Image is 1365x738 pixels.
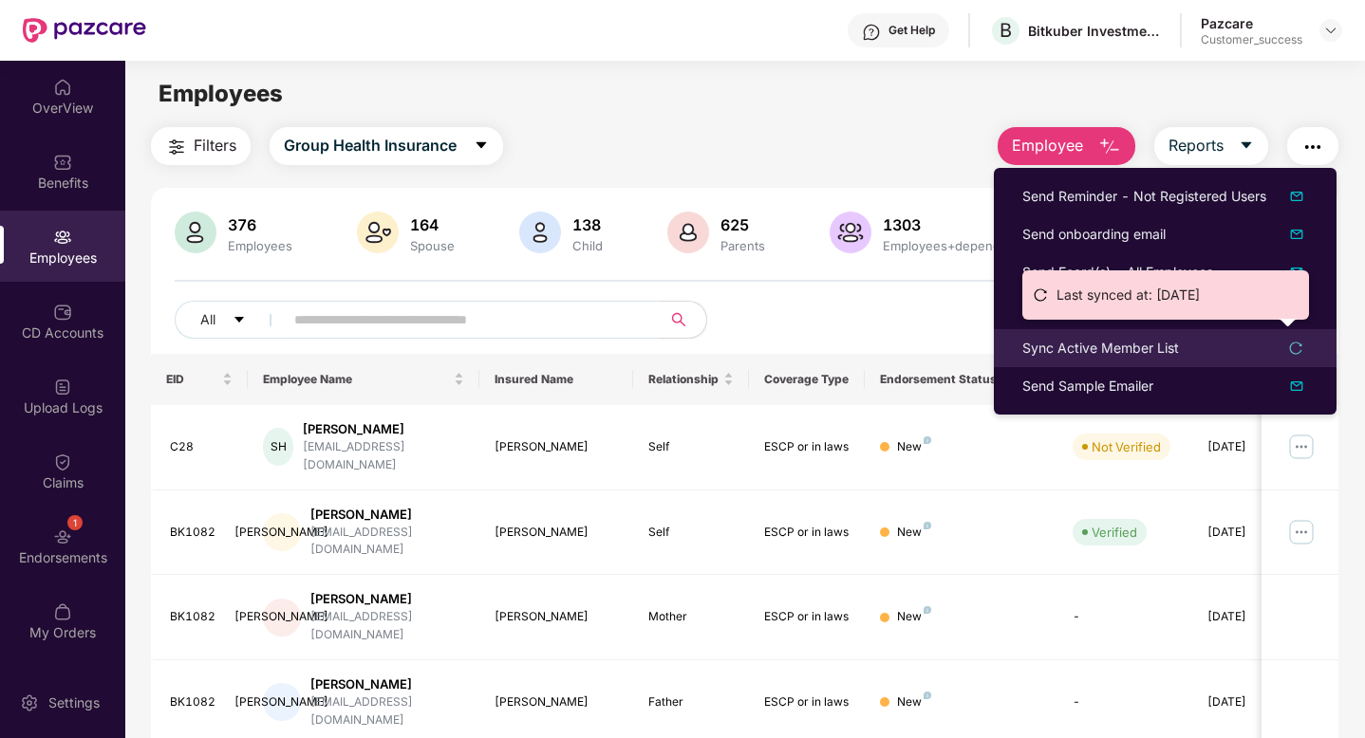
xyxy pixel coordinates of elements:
[151,354,248,405] th: EID
[648,372,720,387] span: Relationship
[1034,288,1047,302] span: reload
[1092,523,1137,542] div: Verified
[53,228,72,247] img: svg+xml;base64,PHN2ZyBpZD0iRW1wbG95ZWVzIiB4bWxucz0iaHR0cDovL3d3dy53My5vcmcvMjAwMC9zdmciIHdpZHRoPS...
[1056,286,1200,303] span: Last synced at: [DATE]
[310,693,464,729] div: [EMAIL_ADDRESS][DOMAIN_NAME]
[175,301,290,339] button: Allcaret-down
[170,693,233,711] div: BK1082
[764,608,850,626] div: ESCP or in laws
[479,354,634,405] th: Insured Name
[1154,127,1268,165] button: Reportscaret-down
[284,134,457,157] span: Group Health Insurance
[924,436,931,444] img: svg+xml;base64,PHN2ZyB4bWxucz0iaHR0cDovL3d3dy53My5vcmcvMjAwMC9zdmciIHdpZHRoPSI4IiBoZWlnaHQ9IjgiIH...
[495,438,619,456] div: [PERSON_NAME]
[406,215,458,234] div: 164
[924,606,931,614] img: svg+xml;base64,PHN2ZyB4bWxucz0iaHR0cDovL3d3dy53My5vcmcvMjAwMC9zdmciIHdpZHRoPSI4IiBoZWlnaHQ9IjgiIH...
[406,238,458,253] div: Spouse
[1012,134,1083,157] span: Employee
[648,608,734,626] div: Mother
[667,212,709,253] img: svg+xml;base64,PHN2ZyB4bWxucz0iaHR0cDovL3d3dy53My5vcmcvMjAwMC9zdmciIHhtbG5zOnhsaW5rPSJodHRwOi8vd3...
[170,608,233,626] div: BK1082
[166,372,218,387] span: EID
[23,18,146,43] img: New Pazcare Logo
[170,524,233,542] div: BK1082
[897,524,931,542] div: New
[310,675,464,693] div: [PERSON_NAME]
[53,452,72,471] img: svg+xml;base64,PHN2ZyBpZD0iQ2xhaW0iIHhtbG5zPSJodHRwOi8vd3d3LnczLm9yZy8yMDAwL3N2ZyIgd2lkdGg9IjIwIi...
[1057,575,1192,660] td: -
[569,238,607,253] div: Child
[1207,438,1293,456] div: [DATE]
[660,301,707,339] button: search
[1022,338,1179,359] div: Sync Active Member List
[159,80,283,107] span: Employees
[830,212,871,253] img: svg+xml;base64,PHN2ZyB4bWxucz0iaHR0cDovL3d3dy53My5vcmcvMjAwMC9zdmciIHhtbG5zOnhsaW5rPSJodHRwOi8vd3...
[1285,185,1308,208] img: dropDownIcon
[1201,14,1302,32] div: Pazcare
[194,134,236,157] span: Filters
[53,303,72,322] img: svg+xml;base64,PHN2ZyBpZD0iQ0RfQWNjb3VudHMiIGRhdGEtbmFtZT0iQ0QgQWNjb3VudHMiIHhtbG5zPSJodHRwOi8vd3...
[764,693,850,711] div: ESCP or in laws
[1289,341,1302,355] span: reload
[357,212,399,253] img: svg+xml;base64,PHN2ZyB4bWxucz0iaHR0cDovL3d3dy53My5vcmcvMjAwMC9zdmciIHhtbG5zOnhsaW5rPSJodHRwOi8vd3...
[1022,376,1153,397] div: Send Sample Emailer
[53,378,72,397] img: svg+xml;base64,PHN2ZyBpZD0iVXBsb2FkX0xvZ3MiIGRhdGEtbmFtZT0iVXBsb2FkIExvZ3MiIHhtbG5zPSJodHRwOi8vd3...
[53,527,72,546] img: svg+xml;base64,PHN2ZyBpZD0iRW5kb3JzZW1lbnRzIiB4bWxucz0iaHR0cDovL3d3dy53My5vcmcvMjAwMC9zdmciIHdpZH...
[20,693,39,712] img: svg+xml;base64,PHN2ZyBpZD0iU2V0dGluZy0yMHgyMCIgeG1sbnM9Imh0dHA6Ly93d3cudzMub3JnLzIwMDAvc3ZnIiB3aW...
[53,153,72,172] img: svg+xml;base64,PHN2ZyBpZD0iQmVuZWZpdHMiIHhtbG5zPSJodHRwOi8vd3d3LnczLm9yZy8yMDAwL3N2ZyIgd2lkdGg9Ij...
[151,127,251,165] button: Filters
[1207,524,1293,542] div: [DATE]
[1169,134,1224,157] span: Reports
[998,127,1135,165] button: Employee
[648,693,734,711] div: Father
[53,602,72,621] img: svg+xml;base64,PHN2ZyBpZD0iTXlfT3JkZXJzIiBkYXRhLW5hbWU9Ik15IE9yZGVycyIgeG1sbnM9Imh0dHA6Ly93d3cudz...
[224,238,296,253] div: Employees
[310,506,464,524] div: [PERSON_NAME]
[263,428,294,466] div: SH
[888,23,935,38] div: Get Help
[879,238,1030,253] div: Employees+dependents
[897,693,931,711] div: New
[263,513,301,551] div: [PERSON_NAME]
[270,127,503,165] button: Group Health Insurancecaret-down
[648,438,734,456] div: Self
[495,524,619,542] div: [PERSON_NAME]
[67,515,83,530] div: 1
[1201,32,1302,47] div: Customer_success
[1000,19,1012,42] span: B
[1098,136,1121,158] img: svg+xml;base64,PHN2ZyB4bWxucz0iaHR0cDovL3d3dy53My5vcmcvMjAwMC9zdmciIHhtbG5zOnhsaW5rPSJodHRwOi8vd3...
[1285,261,1308,284] img: dropDownIcon
[1028,22,1161,40] div: Bitkuber Investments Pvt Limited
[43,693,105,712] div: Settings
[633,354,749,405] th: Relationship
[660,312,697,327] span: search
[924,522,931,529] img: svg+xml;base64,PHN2ZyB4bWxucz0iaHR0cDovL3d3dy53My5vcmcvMjAwMC9zdmciIHdpZHRoPSI4IiBoZWlnaHQ9IjgiIH...
[717,238,769,253] div: Parents
[862,23,881,42] img: svg+xml;base64,PHN2ZyBpZD0iSGVscC0zMngzMiIgeG1sbnM9Imh0dHA6Ly93d3cudzMub3JnLzIwMDAvc3ZnIiB3aWR0aD...
[248,354,479,405] th: Employee Name
[310,524,464,560] div: [EMAIL_ADDRESS][DOMAIN_NAME]
[303,420,463,438] div: [PERSON_NAME]
[1022,262,1213,283] div: Send Ecard(s) - All Employees
[1207,608,1293,626] div: [DATE]
[880,372,1042,387] div: Endorsement Status
[897,438,931,456] div: New
[1207,693,1293,711] div: [DATE]
[495,693,619,711] div: [PERSON_NAME]
[303,438,463,474] div: [EMAIL_ADDRESS][DOMAIN_NAME]
[1022,224,1166,245] div: Send onboarding email
[175,212,216,253] img: svg+xml;base64,PHN2ZyB4bWxucz0iaHR0cDovL3d3dy53My5vcmcvMjAwMC9zdmciIHhtbG5zOnhsaW5rPSJodHRwOi8vd3...
[263,683,301,721] div: [PERSON_NAME]
[1022,186,1266,207] div: Send Reminder - Not Registered Users
[495,608,619,626] div: [PERSON_NAME]
[233,313,246,328] span: caret-down
[569,215,607,234] div: 138
[263,599,301,637] div: [PERSON_NAME]
[53,78,72,97] img: svg+xml;base64,PHN2ZyBpZD0iSG9tZSIgeG1sbnM9Imh0dHA6Ly93d3cudzMub3JnLzIwMDAvc3ZnIiB3aWR0aD0iMjAiIG...
[717,215,769,234] div: 625
[1323,23,1338,38] img: svg+xml;base64,PHN2ZyBpZD0iRHJvcGRvd24tMzJ4MzIiIHhtbG5zPSJodHRwOi8vd3d3LnczLm9yZy8yMDAwL3N2ZyIgd2...
[764,524,850,542] div: ESCP or in laws
[263,372,450,387] span: Employee Name
[749,354,865,405] th: Coverage Type
[170,438,233,456] div: C28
